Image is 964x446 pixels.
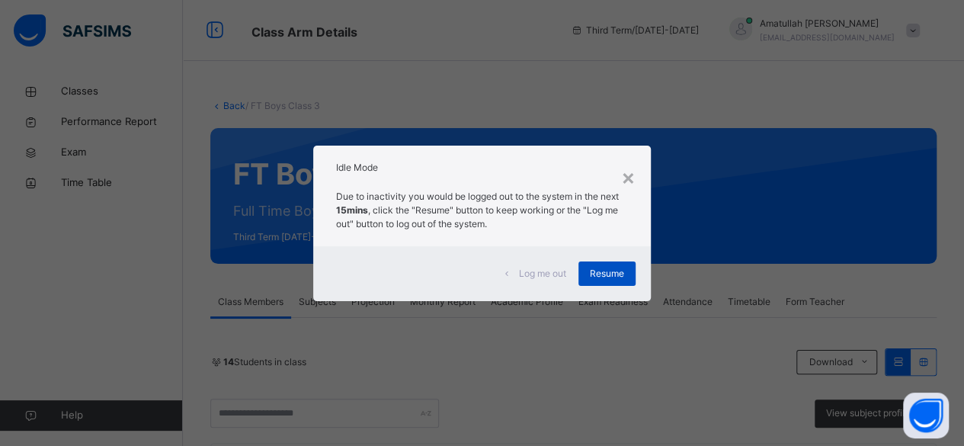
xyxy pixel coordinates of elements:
h2: Idle Mode [336,161,628,175]
span: Resume [590,267,624,281]
div: × [621,161,636,193]
p: Due to inactivity you would be logged out to the system in the next , click the "Resume" button t... [336,190,628,231]
strong: 15mins [336,204,368,216]
button: Open asap [903,393,949,438]
span: Log me out [519,267,566,281]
